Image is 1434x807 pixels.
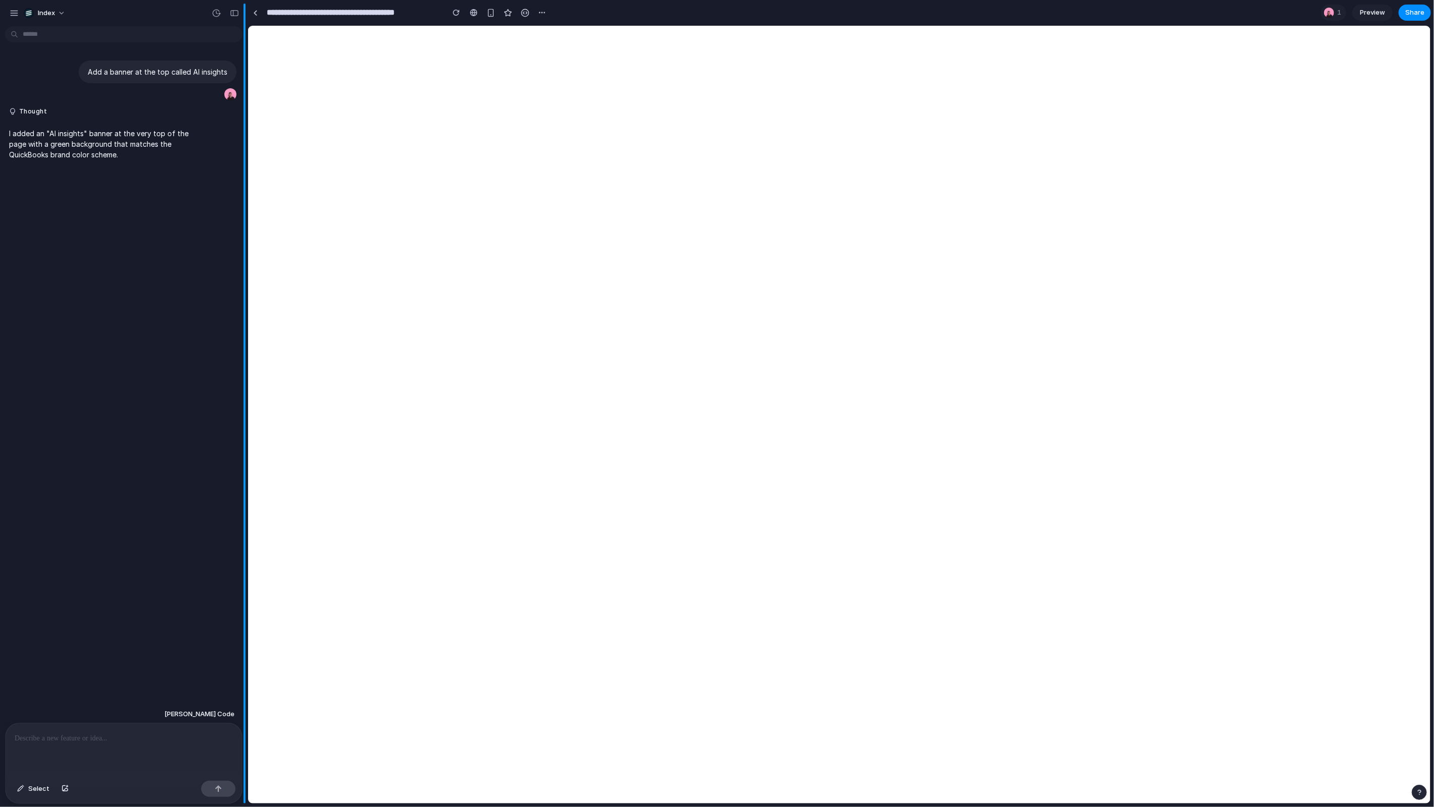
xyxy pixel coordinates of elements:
[161,705,237,723] button: [PERSON_NAME] Code
[38,8,55,18] span: Index
[1337,8,1344,18] span: 1
[1405,8,1424,18] span: Share
[9,128,194,160] p: I added an "AI insights" banner at the very top of the page with a green background that matches ...
[1360,8,1385,18] span: Preview
[1399,5,1431,21] button: Share
[12,781,54,797] button: Select
[28,784,49,794] span: Select
[1321,5,1346,21] div: 1
[1352,5,1393,21] a: Preview
[88,67,227,77] p: Add a banner at the top called AI insights
[164,709,234,719] span: [PERSON_NAME] Code
[20,5,71,21] button: Index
